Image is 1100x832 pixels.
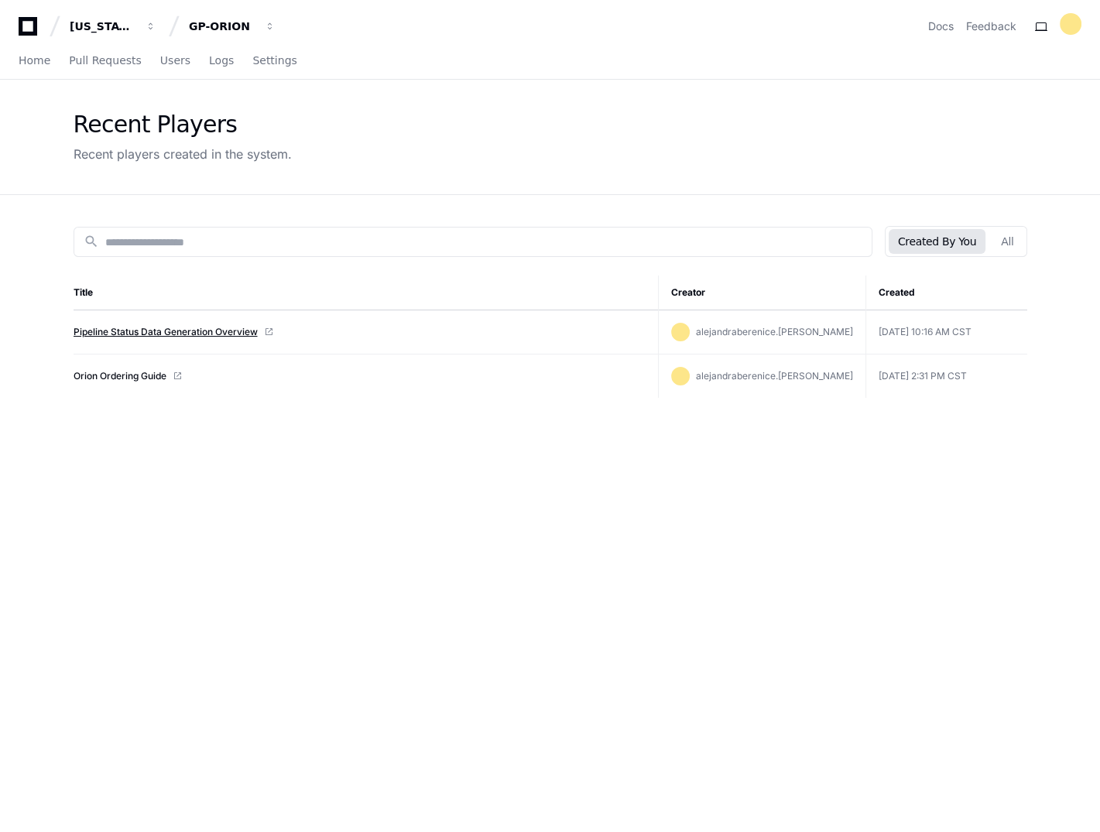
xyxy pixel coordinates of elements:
[696,326,853,337] span: alejandraberenice.[PERSON_NAME]
[252,56,296,65] span: Settings
[63,12,163,40] button: [US_STATE] Pacific
[866,354,1027,399] td: [DATE] 2:31 PM CST
[183,12,282,40] button: GP-ORION
[866,276,1027,310] th: Created
[160,56,190,65] span: Users
[209,56,234,65] span: Logs
[209,43,234,79] a: Logs
[74,276,659,310] th: Title
[84,234,99,249] mat-icon: search
[659,276,866,310] th: Creator
[966,19,1016,34] button: Feedback
[696,370,853,382] span: alejandraberenice.[PERSON_NAME]
[70,19,136,34] div: [US_STATE] Pacific
[19,43,50,79] a: Home
[928,19,954,34] a: Docs
[889,229,985,254] button: Created By You
[74,370,166,382] a: Orion Ordering Guide
[252,43,296,79] a: Settings
[992,229,1023,254] button: All
[19,56,50,65] span: Home
[69,43,141,79] a: Pull Requests
[74,111,292,139] div: Recent Players
[160,43,190,79] a: Users
[189,19,255,34] div: GP-ORION
[69,56,141,65] span: Pull Requests
[74,145,292,163] div: Recent players created in the system.
[74,326,258,338] a: Pipeline Status Data Generation Overview
[866,310,1027,354] td: [DATE] 10:16 AM CST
